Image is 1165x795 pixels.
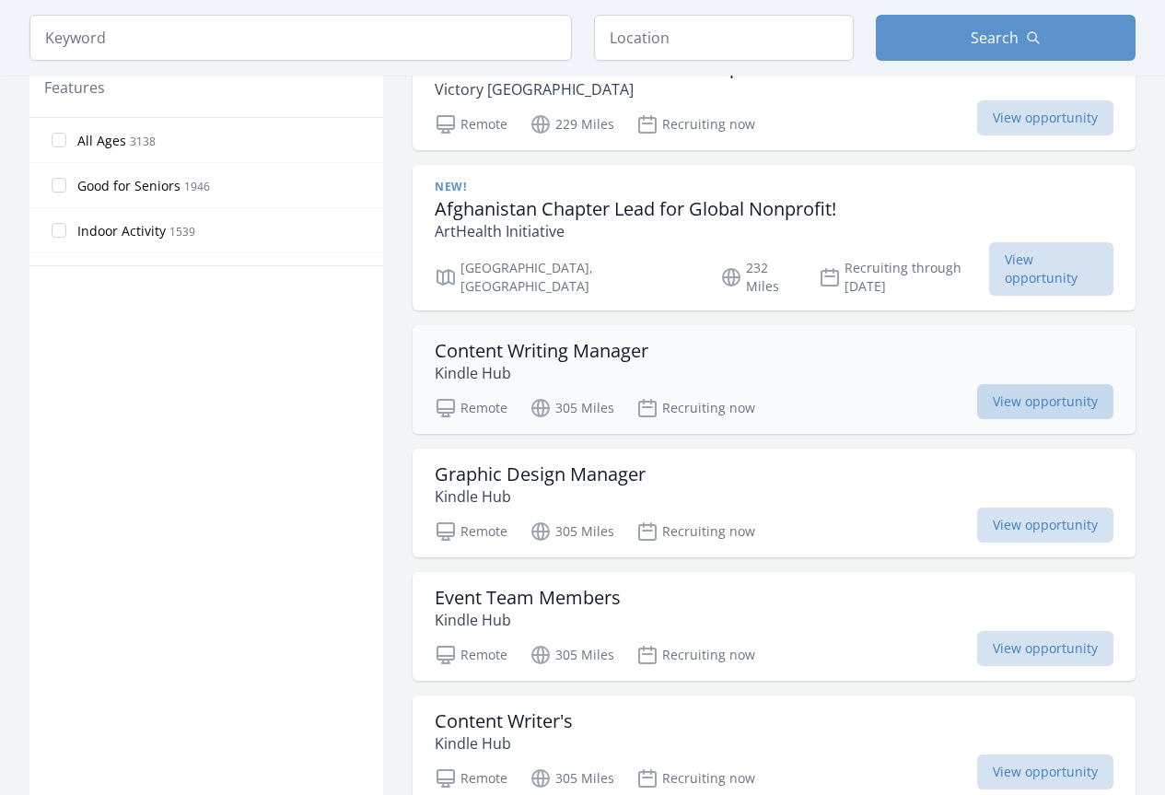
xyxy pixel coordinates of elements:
[636,397,755,419] p: Recruiting now
[530,397,614,419] p: 305 Miles
[977,631,1113,666] span: View opportunity
[413,325,1136,434] a: Content Writing Manager Kindle Hub Remote 305 Miles Recruiting now View opportunity
[435,220,836,242] p: ArtHealth Initiative
[530,644,614,666] p: 305 Miles
[636,113,755,135] p: Recruiting now
[636,644,755,666] p: Recruiting now
[77,222,166,240] span: Indoor Activity
[977,384,1113,419] span: View opportunity
[29,15,572,61] input: Keyword
[130,134,156,149] span: 3138
[435,78,1113,100] p: Victory [GEOGRAPHIC_DATA]
[435,644,507,666] p: Remote
[977,754,1113,789] span: View opportunity
[435,113,507,135] p: Remote
[435,180,466,194] span: New!
[77,177,181,195] span: Good for Seniors
[435,520,507,543] p: Remote
[77,132,126,150] span: All Ages
[977,508,1113,543] span: View opportunity
[435,198,836,220] h3: Afghanistan Chapter Lead for Global Nonprofit!
[989,242,1113,296] span: View opportunity
[435,362,648,384] p: Kindle Hub
[435,34,1113,78] h3: Remote Volunteer Coordinator and Registrar (USA-Based) Potential to Transition into First Paid Ro...
[413,19,1136,150] a: Remote Volunteer Coordinator and Registrar (USA-Based) Potential to Transition into First Paid Ro...
[435,259,698,296] p: [GEOGRAPHIC_DATA], [GEOGRAPHIC_DATA]
[435,485,646,508] p: Kindle Hub
[435,340,648,362] h3: Content Writing Manager
[52,178,66,193] input: Good for Seniors 1946
[530,767,614,789] p: 305 Miles
[971,27,1019,49] span: Search
[169,224,195,240] span: 1539
[636,520,755,543] p: Recruiting now
[435,767,507,789] p: Remote
[819,259,989,296] p: Recruiting through [DATE]
[720,259,797,296] p: 232 Miles
[876,15,1136,61] button: Search
[530,520,614,543] p: 305 Miles
[52,133,66,147] input: All Ages 3138
[435,609,621,631] p: Kindle Hub
[44,76,105,99] legend: Features
[435,397,507,419] p: Remote
[636,767,755,789] p: Recruiting now
[594,15,854,61] input: Location
[52,223,66,238] input: Indoor Activity 1539
[435,463,646,485] h3: Graphic Design Manager
[435,710,573,732] h3: Content Writer's
[977,100,1113,135] span: View opportunity
[413,449,1136,557] a: Graphic Design Manager Kindle Hub Remote 305 Miles Recruiting now View opportunity
[413,165,1136,310] a: New! Afghanistan Chapter Lead for Global Nonprofit! ArtHealth Initiative [GEOGRAPHIC_DATA], [GEOG...
[184,179,210,194] span: 1946
[413,572,1136,681] a: Event Team Members Kindle Hub Remote 305 Miles Recruiting now View opportunity
[530,113,614,135] p: 229 Miles
[435,587,621,609] h3: Event Team Members
[435,732,573,754] p: Kindle Hub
